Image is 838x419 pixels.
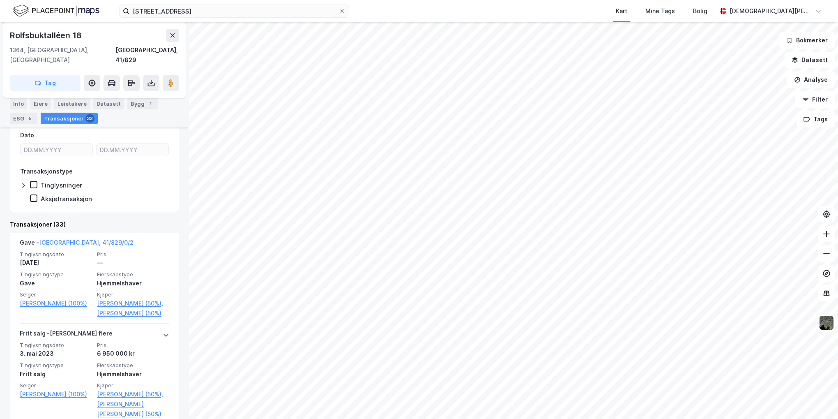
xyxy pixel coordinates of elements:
div: 5 [26,114,34,123]
button: Tag [10,75,81,91]
div: Eiere [30,98,51,109]
div: Transaksjonstype [20,167,73,176]
span: Tinglysningsdato [20,342,92,349]
a: [PERSON_NAME] (100%) [20,389,92,399]
div: Transaksjoner [41,113,98,124]
a: [PERSON_NAME] (50%), [97,299,169,308]
img: 9k= [819,315,834,331]
button: Analyse [787,72,835,88]
input: DD.MM.YYYY [21,144,92,156]
a: [GEOGRAPHIC_DATA], 41/829/0/2 [39,239,134,246]
div: 1 [146,100,154,108]
span: Tinglysningstype [20,271,92,278]
span: Pris [97,342,169,349]
div: Rolfsbuktalléen 18 [10,29,83,42]
span: Eierskapstype [97,362,169,369]
span: Eierskapstype [97,271,169,278]
div: 6 950 000 kr [97,349,169,359]
div: Fritt salg [20,369,92,379]
div: Tinglysninger [41,181,82,189]
a: [PERSON_NAME] [PERSON_NAME] (50%) [97,399,169,419]
div: Hjemmelshaver [97,369,169,379]
span: Selger [20,382,92,389]
div: ESG [10,113,37,124]
div: [DEMOGRAPHIC_DATA][PERSON_NAME] [730,6,812,16]
span: Selger [20,291,92,298]
div: Info [10,98,27,109]
span: Kjøper [97,291,169,298]
div: [DATE] [20,258,92,268]
input: Søk på adresse, matrikkel, gårdeiere, leietakere eller personer [129,5,339,17]
div: — [97,258,169,268]
div: Kart [616,6,627,16]
div: Gave [20,278,92,288]
div: Bygg [127,98,158,109]
img: logo.f888ab2527a4732fd821a326f86c7f29.svg [13,4,99,18]
div: Datasett [93,98,124,109]
div: Hjemmelshaver [97,278,169,288]
div: Dato [20,130,34,140]
div: 3. mai 2023 [20,349,92,359]
div: 1364, [GEOGRAPHIC_DATA], [GEOGRAPHIC_DATA] [10,45,115,65]
div: Transaksjoner (33) [10,220,179,229]
span: Tinglysningstype [20,362,92,369]
div: Aksjetransaksjon [41,195,92,203]
div: 33 [85,114,94,123]
div: Leietakere [54,98,90,109]
div: Bolig [693,6,707,16]
div: Mine Tags [645,6,675,16]
span: Tinglysningsdato [20,251,92,258]
div: Fritt salg - [PERSON_NAME] flere [20,329,113,342]
span: Pris [97,251,169,258]
iframe: Chat Widget [797,380,838,419]
span: Kjøper [97,382,169,389]
div: [GEOGRAPHIC_DATA], 41/829 [115,45,179,65]
button: Bokmerker [779,32,835,49]
a: [PERSON_NAME] (100%) [20,299,92,308]
button: Datasett [785,52,835,68]
a: [PERSON_NAME] (50%), [97,389,169,399]
div: Gave - [20,238,134,251]
button: Tags [797,111,835,127]
button: Filter [795,91,835,108]
input: DD.MM.YYYY [97,144,168,156]
a: [PERSON_NAME] (50%) [97,308,169,318]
